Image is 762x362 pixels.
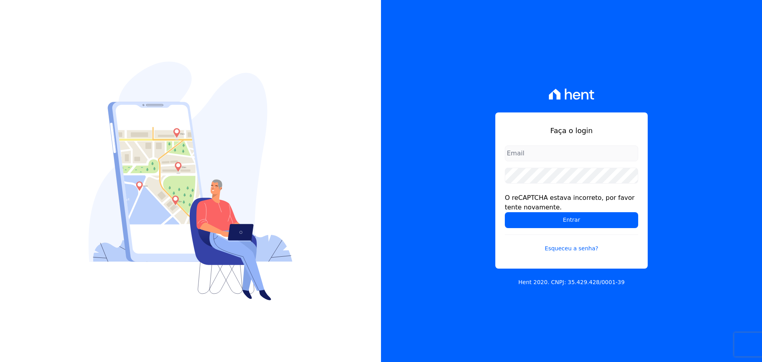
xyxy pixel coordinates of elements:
div: O reCAPTCHA estava incorreto, por favor tente novamente. [505,193,638,212]
h1: Faça o login [505,125,638,136]
p: Hent 2020. CNPJ: 35.429.428/0001-39 [518,278,625,287]
input: Entrar [505,212,638,228]
a: Esqueceu a senha? [505,234,638,253]
input: Email [505,145,638,161]
img: Login [89,62,292,300]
